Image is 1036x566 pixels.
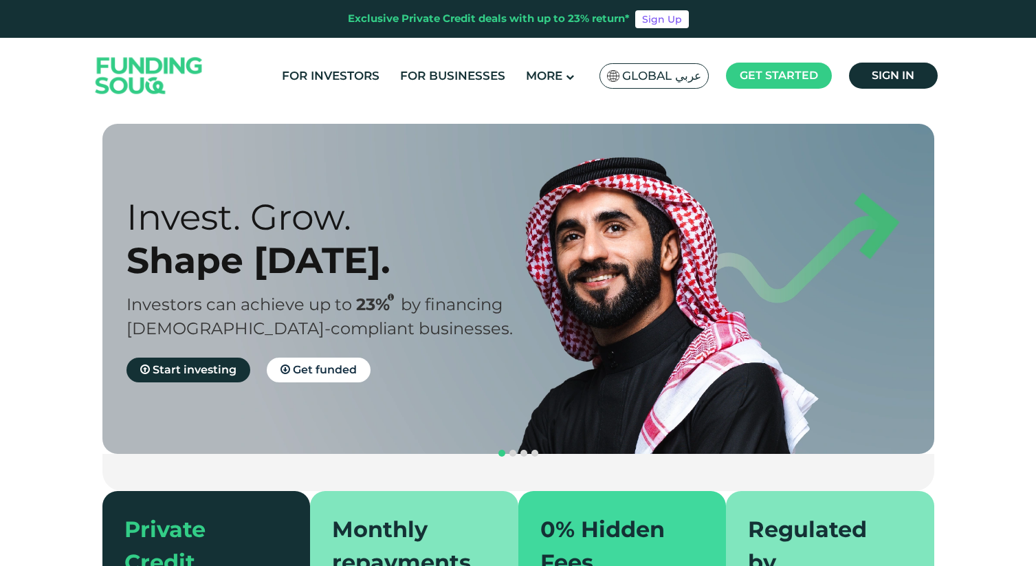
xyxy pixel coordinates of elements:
span: Sign in [872,69,914,82]
button: navigation [529,448,540,459]
span: 23% [356,294,401,314]
button: navigation [518,448,529,459]
img: Logo [82,41,217,111]
a: Sign Up [635,10,689,28]
span: More [526,69,562,83]
span: Investors can achieve up to [126,294,352,314]
div: Shape [DATE]. [126,239,542,282]
div: Invest. Grow. [126,195,542,239]
i: 23% IRR (expected) ~ 15% Net yield (expected) [388,294,394,301]
button: navigation [496,448,507,459]
a: Sign in [849,63,938,89]
span: Start investing [153,363,236,376]
span: Get funded [293,363,357,376]
button: navigation [507,448,518,459]
a: Get funded [267,358,371,382]
a: For Businesses [397,65,509,87]
a: Start investing [126,358,250,382]
span: Get started [740,69,818,82]
a: For Investors [278,65,383,87]
span: Global عربي [622,68,701,84]
div: Exclusive Private Credit deals with up to 23% return* [348,11,630,27]
img: SA Flag [607,70,619,82]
